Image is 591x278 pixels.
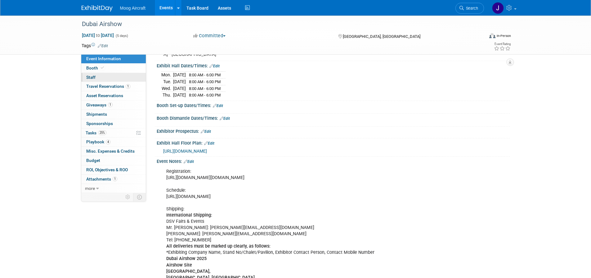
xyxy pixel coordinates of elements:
[82,5,113,11] img: ExhibitDay
[86,121,113,126] span: Sponsorships
[81,101,146,110] a: Giveaways1
[173,85,186,92] td: [DATE]
[86,65,105,70] span: Booth
[157,127,510,135] div: Exhibitor Prospectus:
[81,165,146,174] a: ROI, Objectives & ROO
[492,2,504,14] img: Josh Maday
[455,3,484,14] a: Search
[133,193,146,201] td: Toggle Event Tabs
[86,158,100,163] span: Budget
[161,92,173,98] td: Thu.
[95,33,101,38] span: to
[86,149,135,154] span: Misc. Expenses & Credits
[201,129,211,134] a: Edit
[86,93,123,98] span: Asset Reservations
[81,184,146,193] a: more
[189,79,221,84] span: 8:00 AM - 6:00 PM
[126,84,130,89] span: 1
[85,186,95,191] span: more
[123,193,133,201] td: Personalize Event Tab Strip
[81,147,146,156] a: Misc. Expenses & Credits
[157,61,510,69] div: Exhibit Hall Dates/Times:
[157,114,510,122] div: Booth Dismantle Dates/Times:
[209,64,220,68] a: Edit
[98,130,106,135] span: 25%
[81,137,146,146] a: Playbook4
[496,34,511,38] div: In-Person
[81,73,146,82] a: Staff
[82,43,108,49] td: Tags
[98,44,108,48] a: Edit
[108,102,113,107] span: 1
[106,140,110,144] span: 4
[86,84,130,89] span: Travel Reservations
[101,66,104,69] i: Booth reservation complete
[494,43,511,46] div: Event Rating
[81,110,146,119] a: Shipments
[447,32,511,42] div: Event Format
[213,104,223,108] a: Edit
[81,119,146,128] a: Sponsorships
[86,167,128,172] span: ROI, Objectives & ROO
[86,139,110,144] span: Playbook
[157,157,510,165] div: Event Notes:
[81,64,146,73] a: Booth
[161,85,173,92] td: Wed.
[191,33,228,39] button: Committed
[81,128,146,137] a: Tasks25%
[81,82,146,91] a: Travel Reservations1
[163,149,207,154] a: [URL][DOMAIN_NAME]
[189,93,221,97] span: 8:00 AM - 6:00 PM
[86,177,117,182] span: Attachments
[120,6,146,11] span: Moog Aircraft
[166,213,212,218] b: International Shipping:
[81,54,146,63] a: Event Information
[173,72,186,78] td: [DATE]
[166,244,271,249] b: All deliveries must be marked up clearly, as follows:
[81,91,146,100] a: Asset Reservations
[86,75,96,80] span: Staff
[489,33,495,38] img: Format-Inperson.png
[220,116,230,121] a: Edit
[86,130,106,135] span: Tasks
[173,92,186,98] td: [DATE]
[86,102,113,107] span: Giveaways
[86,112,107,117] span: Shipments
[157,138,510,146] div: Exhibit Hall Floor Plan:
[115,34,128,38] span: (5 days)
[161,72,173,78] td: Mon.
[157,101,510,109] div: Booth Set-up Dates/Times:
[464,6,478,11] span: Search
[113,177,117,181] span: 1
[189,86,221,91] span: 8:00 AM - 6:00 PM
[204,141,214,146] a: Edit
[86,56,121,61] span: Event Information
[161,78,173,85] td: Tue.
[184,159,194,164] a: Edit
[189,73,221,77] span: 8:00 AM - 6:00 PM
[173,78,186,85] td: [DATE]
[80,19,475,30] div: Dubai Airshow
[81,175,146,184] a: Attachments1
[81,156,146,165] a: Budget
[343,34,420,39] span: [GEOGRAPHIC_DATA], [GEOGRAPHIC_DATA]
[82,33,114,38] span: [DATE] [DATE]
